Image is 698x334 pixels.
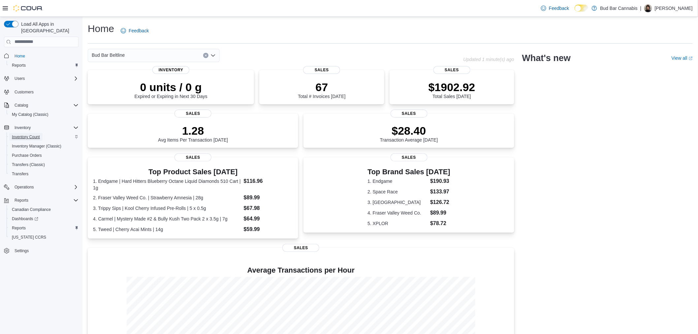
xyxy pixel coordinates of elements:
span: Reports [9,61,79,69]
svg: External link [689,56,693,60]
span: Reports [15,198,28,203]
button: Users [1,74,81,83]
dt: 1. Endgame [367,178,428,184]
span: Sales [391,110,428,117]
span: Sales [174,153,211,161]
a: Customers [12,88,36,96]
dt: 5. Tweed | Cherry Acai Mints | 14g [93,226,241,233]
span: Inventory Manager (Classic) [12,144,61,149]
span: Reports [12,63,26,68]
a: Feedback [538,2,572,15]
button: Clear input [203,53,208,58]
button: Transfers (Classic) [7,160,81,169]
button: Customers [1,87,81,97]
button: Home [1,51,81,61]
a: [US_STATE] CCRS [9,233,49,241]
dd: $133.97 [430,188,450,196]
dt: 4. Carmel | Mystery Made #2 & Bully Kush Two Pack 2 x 3.5g | 7g [93,216,241,222]
dd: $67.98 [244,204,293,212]
span: Purchase Orders [9,151,79,159]
span: Catalog [15,103,28,108]
button: Operations [12,183,37,191]
span: Transfers [9,170,79,178]
dd: $116.96 [244,177,293,185]
span: Canadian Compliance [12,207,51,212]
span: Feedback [129,27,149,34]
span: Washington CCRS [9,233,79,241]
a: Dashboards [9,215,41,223]
button: Inventory Manager (Classic) [7,142,81,151]
dd: $64.99 [244,215,293,223]
dt: 2. Fraser Valley Weed Co. | Strawberry Amnesia | 28g [93,194,241,201]
span: Users [15,76,25,81]
div: Total Sales [DATE] [428,81,475,99]
span: Inventory Manager (Classic) [9,142,79,150]
a: Purchase Orders [9,151,45,159]
span: Dashboards [9,215,79,223]
a: Reports [9,61,28,69]
h1: Home [88,22,114,35]
span: Reports [12,196,79,204]
span: Customers [15,89,34,95]
span: Operations [15,184,34,190]
span: My Catalog (Classic) [9,111,79,118]
button: Reports [1,196,81,205]
div: Avg Items Per Transaction [DATE] [158,124,228,143]
dt: 3. Trippy Sips | Kool Cherry Infused Pre-Rolls | 5 x 0.5g [93,205,241,212]
a: Inventory Count [9,133,43,141]
span: Transfers (Classic) [9,161,79,169]
span: Sales [391,153,428,161]
button: [US_STATE] CCRS [7,233,81,242]
span: Transfers [12,171,28,177]
span: Purchase Orders [12,153,42,158]
dt: 1. Endgame | Hard Hitters Blueberry Octane Liquid Diamonds 510 Cart | 1g [93,178,241,191]
a: Feedback [118,24,151,37]
p: $1902.92 [428,81,475,94]
p: 1.28 [158,124,228,137]
button: Inventory [12,124,33,132]
span: Reports [9,224,79,232]
button: Users [12,75,27,83]
span: Inventory [15,125,31,130]
dt: 4. Fraser Valley Weed Co. [367,210,428,216]
button: Operations [1,183,81,192]
span: Settings [12,247,79,255]
dd: $59.99 [244,225,293,233]
button: Catalog [12,101,31,109]
input: Dark Mode [575,5,588,12]
div: Expired or Expiring in Next 30 Days [135,81,207,99]
a: Home [12,52,28,60]
img: Cova [13,5,43,12]
a: My Catalog (Classic) [9,111,51,118]
a: Inventory Manager (Classic) [9,142,64,150]
button: Purchase Orders [7,151,81,160]
button: Reports [7,61,81,70]
span: Sales [282,244,319,252]
p: Updated 1 minute(s) ago [463,57,514,62]
p: 67 [298,81,345,94]
span: Feedback [549,5,569,12]
span: Transfers (Classic) [12,162,45,167]
span: Reports [12,225,26,231]
h2: What's new [522,53,571,63]
nav: Complex example [4,49,79,273]
a: Dashboards [7,214,81,223]
p: 0 units / 0 g [135,81,207,94]
button: Canadian Compliance [7,205,81,214]
a: Transfers [9,170,31,178]
button: Inventory Count [7,132,81,142]
dd: $78.72 [430,219,450,227]
button: My Catalog (Classic) [7,110,81,119]
button: Inventory [1,123,81,132]
button: Open list of options [210,53,216,58]
h4: Average Transactions per Hour [93,266,509,274]
a: Canadian Compliance [9,206,53,214]
button: Reports [12,196,31,204]
span: Sales [433,66,470,74]
span: Operations [12,183,79,191]
p: $28.40 [380,124,438,137]
button: Reports [7,223,81,233]
span: Bud Bar Beltline [92,51,125,59]
button: Catalog [1,101,81,110]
